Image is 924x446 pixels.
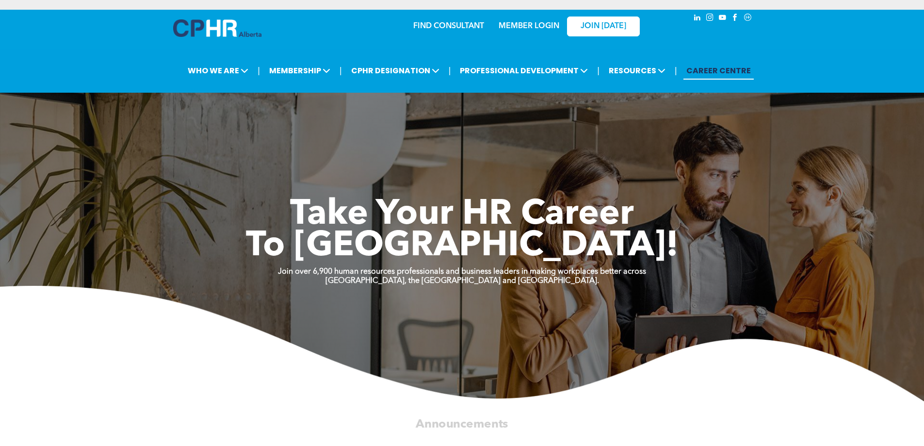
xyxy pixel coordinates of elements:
a: instagram [705,12,715,25]
li: | [340,61,342,81]
span: WHO WE ARE [185,62,251,80]
span: Take Your HR Career [290,198,634,232]
a: linkedin [692,12,703,25]
img: A blue and white logo for cp alberta [173,19,261,37]
span: RESOURCES [606,62,668,80]
strong: Join over 6,900 human resources professionals and business leaders in making workplaces better ac... [278,268,646,276]
a: CAREER CENTRE [683,62,754,80]
li: | [449,61,451,81]
span: Announcements [416,418,508,430]
span: JOIN [DATE] [581,22,626,31]
span: CPHR DESIGNATION [348,62,442,80]
a: facebook [730,12,741,25]
li: | [597,61,600,81]
a: FIND CONSULTANT [413,22,484,30]
strong: [GEOGRAPHIC_DATA], the [GEOGRAPHIC_DATA] and [GEOGRAPHIC_DATA]. [325,277,599,285]
a: Social network [743,12,753,25]
a: youtube [717,12,728,25]
li: | [675,61,677,81]
span: To [GEOGRAPHIC_DATA]! [246,229,679,264]
span: PROFESSIONAL DEVELOPMENT [457,62,591,80]
li: | [258,61,260,81]
a: JOIN [DATE] [567,17,640,36]
a: MEMBER LOGIN [499,22,559,30]
span: MEMBERSHIP [266,62,333,80]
